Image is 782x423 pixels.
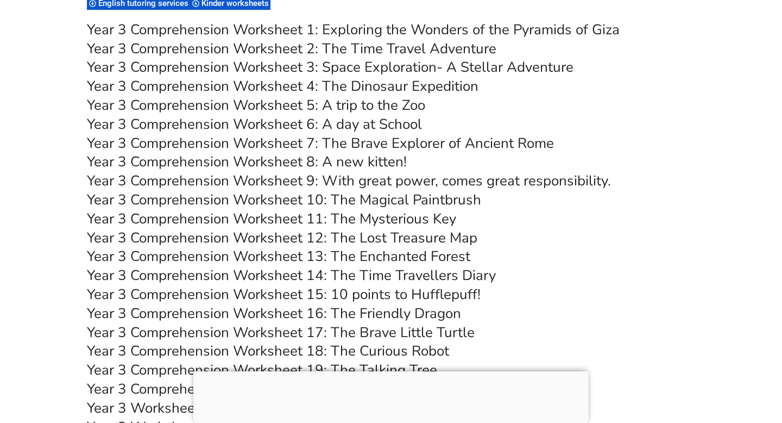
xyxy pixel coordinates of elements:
[87,304,461,323] a: Year 3 Comprehension Worksheet 16: The Friendly Dragon
[87,20,620,39] a: Year 3 Comprehension Worksheet 1: Exploring the Wonders of the Pyramids of Giza
[193,371,589,420] iframe: Advertisement
[87,77,478,96] a: Year 3 Comprehension Worksheet 4: The Dinosaur Expedition
[87,58,573,77] a: Year 3 Comprehension Worksheet 3: Space Exploration- A Stellar Adventure
[596,300,782,423] iframe: Chat Widget
[87,134,554,153] a: Year 3 Comprehension Worksheet 7: The Brave Explorer of Ancient Rome
[87,399,382,418] a: Year 3 Worksheet 1: Synonyms and Antonyms
[87,380,452,399] a: Year 3 Comprehension Worksheet 20: The Missing Puppy
[87,39,496,58] a: Year 3 Comprehension Worksheet 2: The Time Travel Adventure
[87,209,456,228] a: Year 3 Comprehension Worksheet 11: The Mysterious Key
[87,266,496,285] a: Year 3 Comprehension Worksheet 14: The Time Travellers Diary
[87,228,477,247] a: Year 3 Comprehension Worksheet 12: The Lost Treasure Map
[87,247,470,266] a: Year 3 Comprehension Worksheet 13: The Enchanted Forest
[87,285,481,304] a: Year 3 Comprehension Worksheet 15: 10 points to Hufflepuff!
[87,96,425,115] a: Year 3 Comprehension Worksheet 5: A trip to the Zoo
[87,341,449,360] a: Year 3 Comprehension Worksheet 18: The Curious Robot
[87,171,611,190] a: Year 3 Comprehension Worksheet 9: With great power, comes great responsibility.
[87,190,481,209] a: Year 3 Comprehension Worksheet 10: The Magical Paintbrush
[87,323,475,342] a: Year 3 Comprehension Worksheet 17: The Brave Little Turtle
[87,360,437,380] a: Year 3 Comprehension Worksheet 19: The Talking Tree
[87,115,422,134] a: Year 3 Comprehension Worksheet 6: A day at School
[87,152,407,171] a: Year 3 Comprehension Worksheet 8: A new kitten!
